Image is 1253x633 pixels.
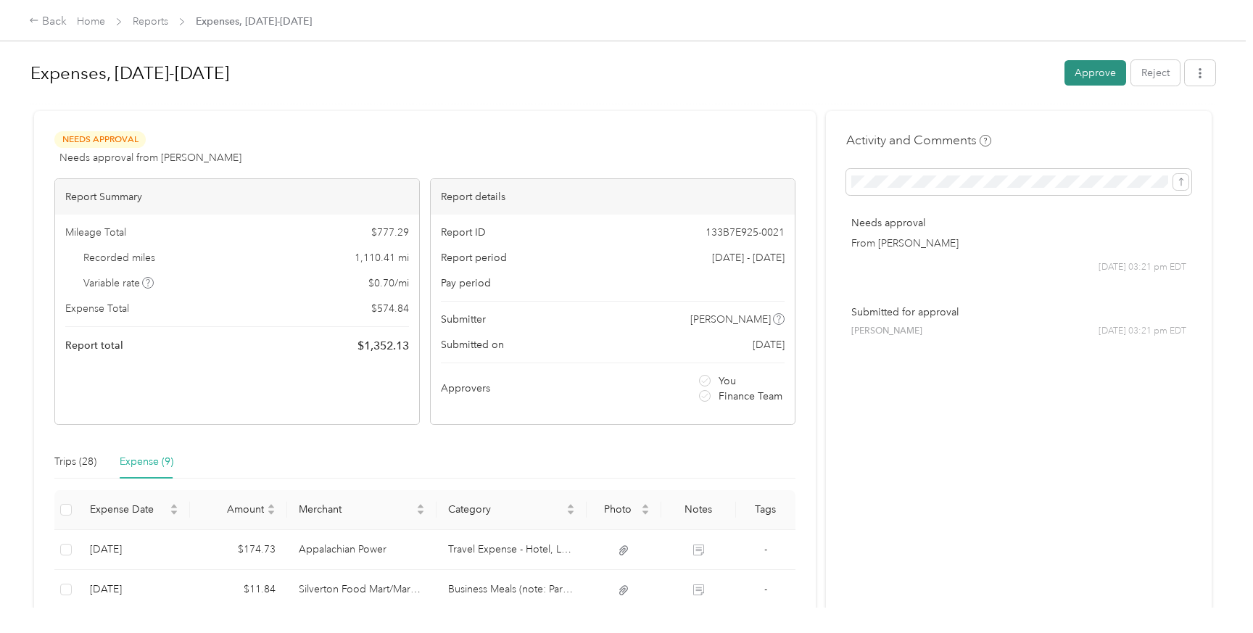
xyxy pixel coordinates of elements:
span: Expense Total [65,301,129,316]
span: Needs Approval [54,131,146,148]
th: Merchant [287,490,437,530]
button: Reject [1131,60,1180,86]
td: Business Meals (note: Participants & Purpose) [437,570,586,610]
h4: Activity and Comments [846,131,991,149]
td: $174.73 [190,530,287,570]
td: - [736,570,795,610]
th: Expense Date [78,490,191,530]
div: Back [29,13,67,30]
span: Amount [202,503,264,516]
span: $ 1,352.13 [357,337,409,355]
span: - [764,543,767,555]
div: Report Summary [55,179,419,215]
span: Expense Date [90,503,168,516]
span: Expenses, [DATE]-[DATE] [196,14,312,29]
span: Needs approval from [PERSON_NAME] [59,150,241,165]
span: $ 777.29 [371,225,409,240]
th: Notes [661,490,736,530]
span: [DATE] 03:21 pm EDT [1099,261,1186,274]
span: [DATE] 03:21 pm EDT [1099,325,1186,338]
span: - [764,583,767,595]
th: Tags [736,490,795,530]
span: $ 0.70 / mi [368,276,409,291]
span: caret-up [170,502,178,510]
td: - [736,530,795,570]
span: You [719,373,736,389]
button: Approve [1064,60,1126,86]
span: 1,110.41 mi [355,250,409,265]
td: 8-20-2025 [78,530,191,570]
span: Category [448,503,563,516]
span: Approvers [441,381,490,396]
span: caret-down [267,508,276,517]
span: Variable rate [83,276,154,291]
a: Reports [133,15,168,28]
span: Report period [441,250,507,265]
span: [DATE] [753,337,785,352]
span: Finance Team [719,389,782,404]
span: caret-down [416,508,425,517]
td: Appalachian Power [287,530,437,570]
th: Photo [587,490,661,530]
span: caret-up [416,502,425,510]
span: Mileage Total [65,225,126,240]
span: $ 574.84 [371,301,409,316]
p: Needs approval [851,215,1186,231]
td: Travel Expense - Hotel, Lodging (exclude Food) [437,530,586,570]
span: caret-down [566,508,575,517]
div: Trips (28) [54,454,96,470]
div: Report details [431,179,795,215]
span: Report total [65,338,123,353]
span: caret-down [641,508,650,517]
span: Submitted on [441,337,504,352]
td: Silverton Food Mart/Marathon [287,570,437,610]
span: caret-down [170,508,178,517]
span: caret-up [641,502,650,510]
span: Recorded miles [83,250,155,265]
th: Amount [190,490,287,530]
div: Expense (9) [120,454,173,470]
span: [PERSON_NAME] [690,312,771,327]
span: 133B7E925-0021 [706,225,785,240]
div: Tags [748,503,784,516]
iframe: Everlance-gr Chat Button Frame [1172,552,1253,633]
p: Submitted for approval [851,305,1186,320]
span: Merchant [299,503,413,516]
td: 8-14-2025 [78,570,191,610]
p: From [PERSON_NAME] [851,236,1186,251]
h1: Expenses, Aug. 11-15, 2025 [30,56,1054,91]
td: $11.84 [190,570,287,610]
span: [DATE] - [DATE] [712,250,785,265]
span: caret-up [267,502,276,510]
span: Submitter [441,312,486,327]
a: Home [77,15,105,28]
span: caret-up [566,502,575,510]
span: [PERSON_NAME] [851,325,922,338]
span: Pay period [441,276,491,291]
span: Photo [598,503,638,516]
th: Category [437,490,586,530]
span: Report ID [441,225,486,240]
